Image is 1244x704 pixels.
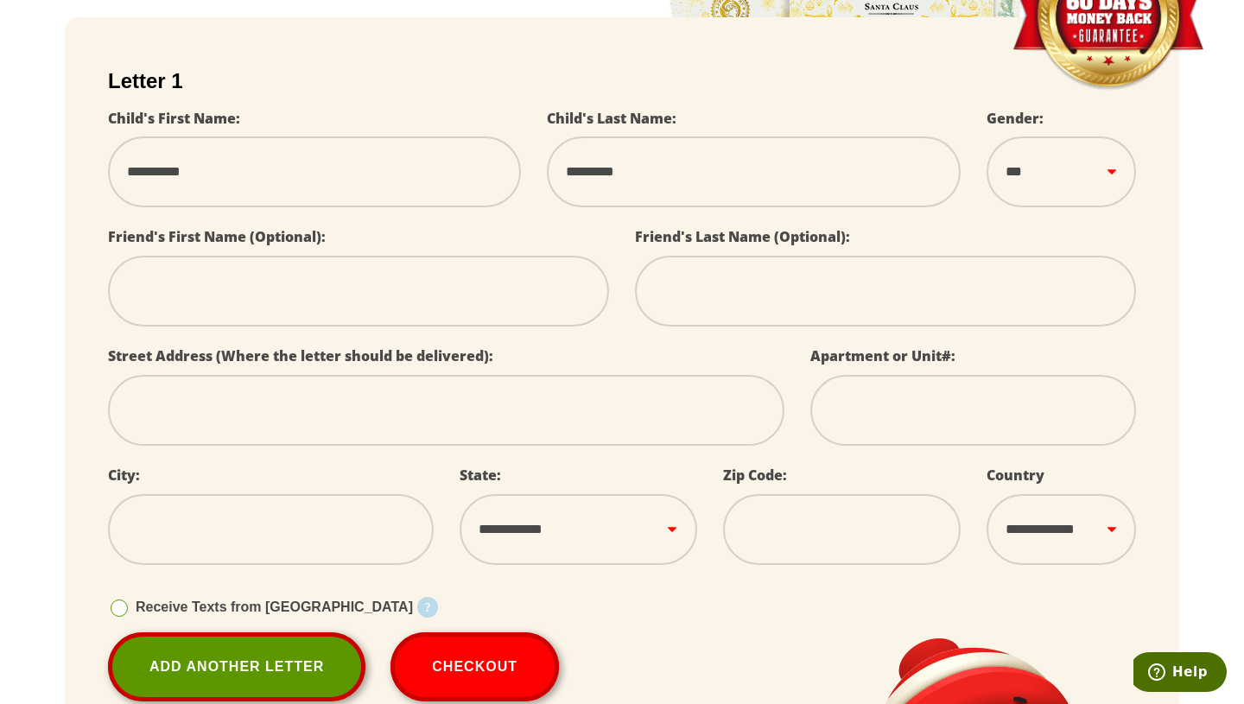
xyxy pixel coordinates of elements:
[723,466,787,485] label: Zip Code:
[987,109,1044,128] label: Gender:
[987,466,1044,485] label: Country
[547,109,676,128] label: Child's Last Name:
[136,599,413,614] span: Receive Texts from [GEOGRAPHIC_DATA]
[460,466,501,485] label: State:
[108,466,140,485] label: City:
[108,346,493,365] label: Street Address (Where the letter should be delivered):
[1133,652,1227,695] iframe: Opens a widget where you can find more information
[390,632,559,701] button: Checkout
[810,346,955,365] label: Apartment or Unit#:
[108,632,365,701] a: Add Another Letter
[635,227,850,246] label: Friend's Last Name (Optional):
[108,109,240,128] label: Child's First Name:
[108,227,326,246] label: Friend's First Name (Optional):
[108,69,1136,93] h2: Letter 1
